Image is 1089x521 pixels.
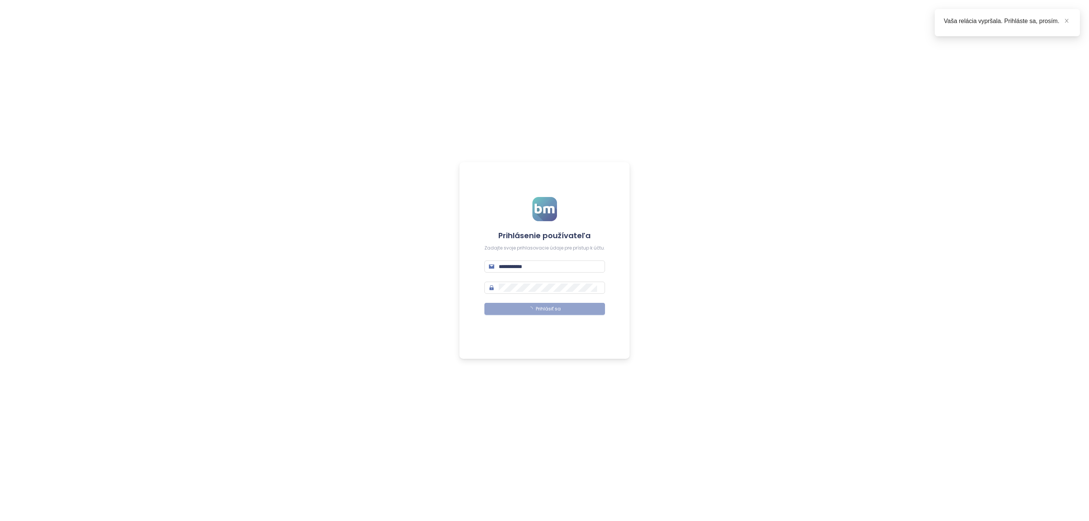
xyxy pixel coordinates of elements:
div: Zadajte svoje prihlasovacie údaje pre prístup k účtu. [484,245,605,252]
button: Prihlásiť sa [484,303,605,315]
span: close [1064,18,1069,23]
img: logo [532,197,557,221]
span: lock [489,285,494,290]
span: mail [489,264,494,269]
span: loading [528,306,533,311]
h4: Prihlásenie používateľa [484,230,605,241]
div: Vaša relácia vypršala. Prihláste sa, prosím. [944,17,1071,26]
span: Prihlásiť sa [536,305,561,313]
